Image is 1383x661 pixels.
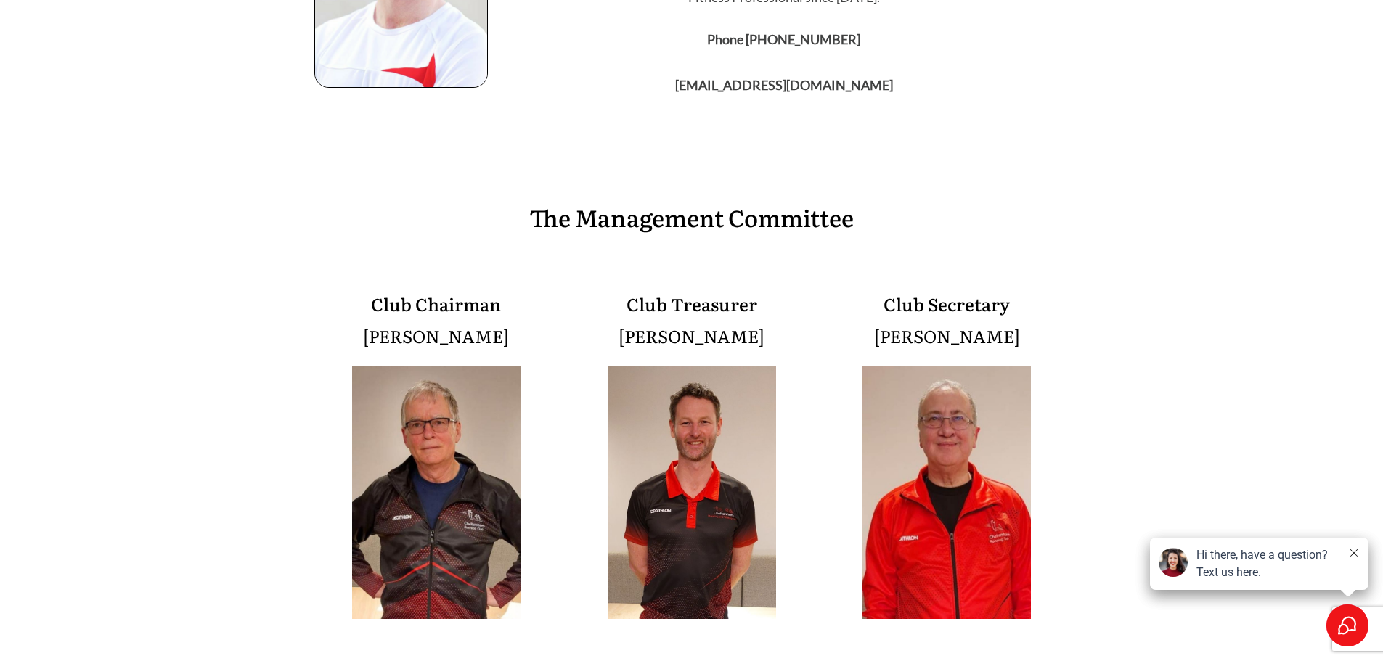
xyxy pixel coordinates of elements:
img: David Clarke [352,366,521,619]
p: The Management Committee [315,197,1069,255]
p: Club Treasurer [570,289,813,319]
img: Chris Amies [862,366,1031,619]
p: Club Secretary [825,289,1069,319]
p: [PERSON_NAME] [825,321,1069,351]
p: Club Chairman [315,289,558,319]
img: Conor Graham [608,366,776,619]
p: [PERSON_NAME] [570,321,813,351]
p: Phone [PHONE_NUMBER] [EMAIL_ADDRESS][DOMAIN_NAME] [514,28,1054,115]
p: [PERSON_NAME] [315,321,558,351]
